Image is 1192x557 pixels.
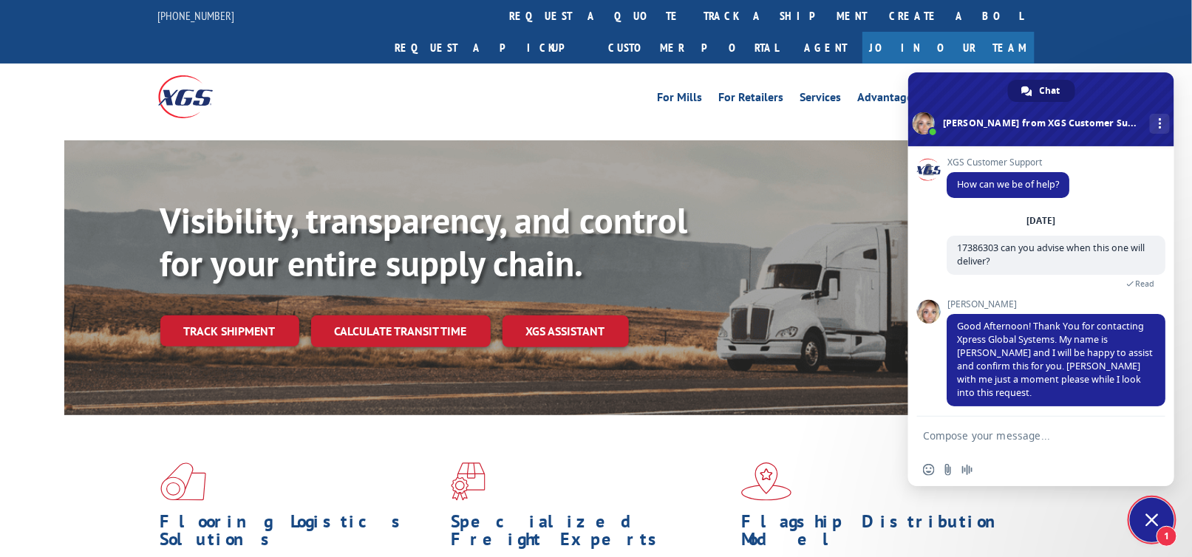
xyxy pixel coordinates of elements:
a: Services [800,92,842,108]
span: 1 [1157,526,1177,547]
a: Customer Portal [598,32,790,64]
span: Good Afternoon! Thank You for contacting Xpress Global Systems. My name is [PERSON_NAME] and I wi... [957,320,1153,399]
span: Insert an emoji [923,464,935,476]
b: Visibility, transparency, and control for your entire supply chain. [160,197,688,286]
h1: Flagship Distribution Model [741,513,1021,556]
a: XGS ASSISTANT [503,315,629,347]
img: xgs-icon-total-supply-chain-intelligence-red [160,462,206,501]
img: xgs-icon-flagship-distribution-model-red [741,462,792,501]
a: For Retailers [719,92,784,108]
a: For Mills [658,92,703,108]
a: Advantages [858,92,919,108]
a: Track shipment [160,315,299,346]
a: [PHONE_NUMBER] [158,8,235,23]
span: 17386303 can you advise when this one will deliver? [957,242,1145,267]
a: Chat [1008,80,1075,102]
a: Close chat [1130,498,1174,542]
a: Agent [790,32,862,64]
textarea: Compose your message... [923,417,1130,454]
span: Send a file [942,464,954,476]
a: Join Our Team [862,32,1035,64]
a: Request a pickup [384,32,598,64]
h1: Flooring Logistics Solutions [160,513,440,556]
span: [PERSON_NAME] [947,299,1165,310]
span: Read [1136,278,1155,289]
a: Calculate transit time [311,315,491,347]
div: [DATE] [1027,216,1056,225]
span: Chat [1040,80,1060,102]
h1: Specialized Freight Experts [451,513,730,556]
span: XGS Customer Support [947,157,1069,168]
span: How can we be of help? [957,178,1059,191]
span: Audio message [961,464,973,476]
img: xgs-icon-focused-on-flooring-red [451,462,486,501]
